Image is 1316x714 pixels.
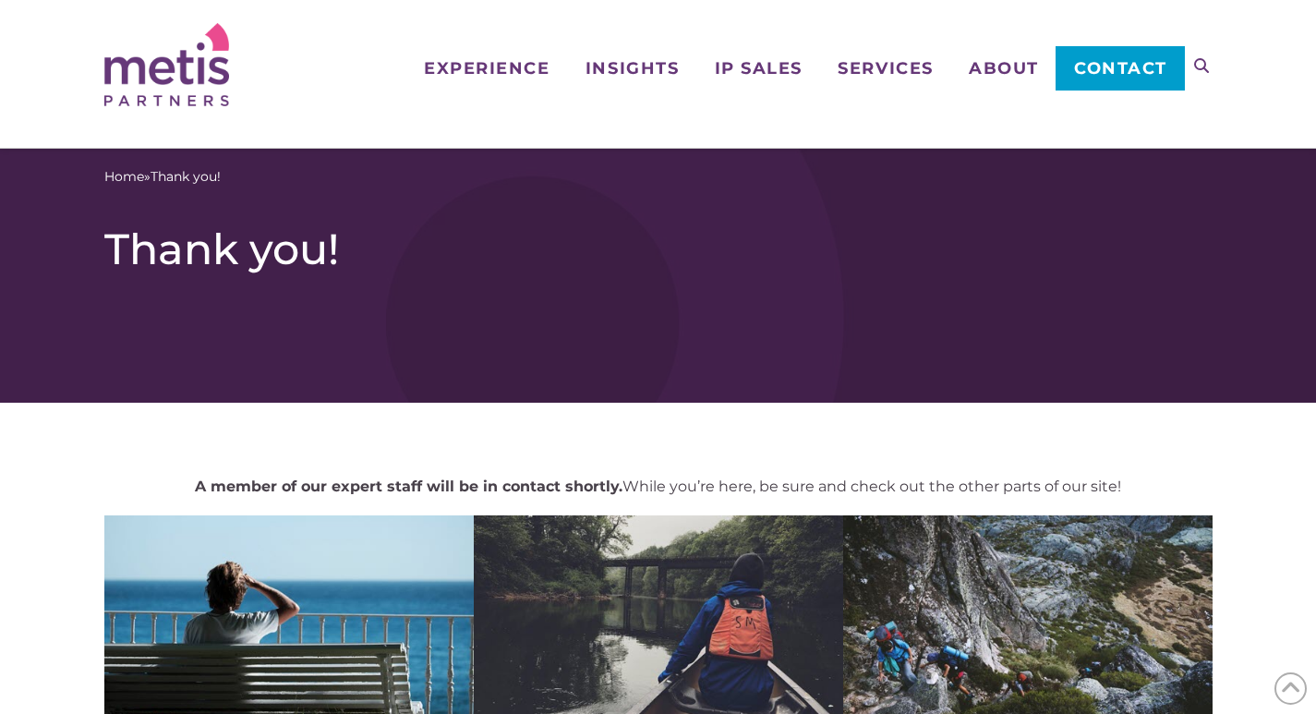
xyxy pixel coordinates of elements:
[104,477,1213,496] p: While you’re here, be sure and check out the other parts of our site!
[104,23,229,106] img: Metis Partners
[1056,46,1184,91] a: Contact
[1274,672,1307,705] span: Back to Top
[424,60,549,77] span: Experience
[1074,60,1167,77] span: Contact
[151,167,221,187] span: Thank you!
[838,60,933,77] span: Services
[195,478,622,495] strong: A member of our expert staff will be in contact shortly.
[586,60,679,77] span: Insights
[715,60,803,77] span: IP Sales
[969,60,1039,77] span: About
[104,167,221,187] span: »
[104,224,1213,275] h1: Thank you!
[104,167,144,187] a: Home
